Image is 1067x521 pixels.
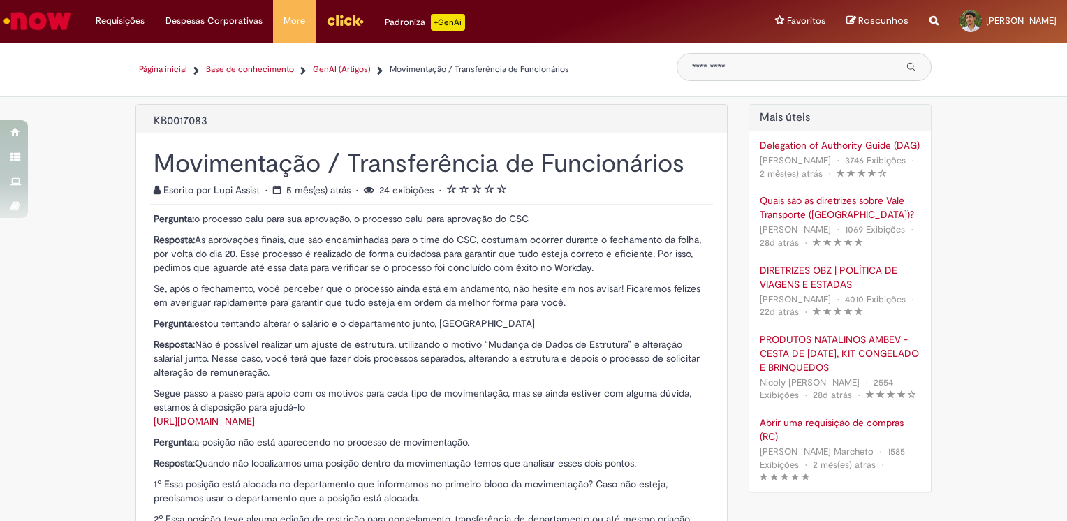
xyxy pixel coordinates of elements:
span: 28d atrás [813,389,852,401]
p: +GenAi [431,14,465,31]
span: • [802,233,810,252]
span: 2 mês(es) atrás [760,168,823,179]
a: Página inicial [139,64,187,75]
i: 1 [447,184,457,194]
span: Movimentação / Transferência de Funcionários [390,64,569,75]
span: • [834,151,842,170]
span: KB0017083 [154,114,207,128]
span: • [439,184,444,196]
p: Não é possível realizar um ajuste de estrutura, utilizando o motivo “Mudança de Dados de Estrutur... [154,337,709,379]
span: 2554 Exibições [760,376,893,402]
p: Se, após o fechamento, você perceber que o processo ainda está em andamento, não hesite em nos av... [154,281,709,309]
span: • [878,455,887,474]
span: Requisições [96,14,145,28]
span: Classificação média do artigo - 0.0 de 5 estrelas [447,184,507,196]
strong: Pergunta: [154,317,194,330]
time: 29/07/2025 17:40:52 [813,459,876,471]
img: ServiceNow [1,7,73,35]
span: 4010 Exibições [845,293,906,305]
a: PRODUTOS NATALINOS AMBEV - CESTA DE [DATE], KIT CONGELADO E BRINQUEDOS [760,332,921,374]
p: a posição não está aparecendo no processo de movimentação. [154,435,709,449]
time: 02/09/2025 17:11:00 [813,389,852,401]
a: Abrir uma requisição de compras (RC) [760,416,921,443]
i: 2 [459,184,469,194]
img: click_logo_yellow_360x200.png [326,10,364,31]
a: Rascunhos [846,15,908,28]
strong: Resposta: [154,338,195,351]
strong: Pergunta: [154,436,194,448]
a: Delegation of Authority Guide (DAG) [760,138,921,152]
strong: Resposta: [154,457,195,469]
span: [PERSON_NAME] [760,293,831,305]
h2: Artigos Mais Úteis [760,112,921,124]
span: • [802,302,810,321]
span: • [855,386,863,404]
a: Base de conhecimento [206,64,294,75]
h1: Movimentação / Transferência de Funcionários [154,151,709,176]
i: 5 [497,184,507,194]
a: GenAI (Artigos) [313,64,371,75]
span: • [356,184,361,196]
a: Quais são as diretrizes sobre Vale Transporte ([GEOGRAPHIC_DATA])? [760,193,921,221]
span: 22d atrás [760,306,799,318]
span: [PERSON_NAME] [760,154,831,166]
span: • [834,220,842,239]
span: Favoritos [787,14,825,28]
strong: Resposta: [154,233,195,246]
span: 28d atrás [760,237,799,249]
span: 5 mês(es) atrás [286,184,351,196]
p: Segue passo a passo para apoio com os motivos para cada tipo de movimentação, mas se ainda estive... [154,386,709,428]
time: 09/09/2025 12:52:42 [760,306,799,318]
span: 3746 Exibições [845,154,906,166]
span: • [825,164,834,183]
div: Artigos Mais Úteis [749,131,932,492]
p: As aprovações finais, que são encaminhadas para o time do CSC, costumam ocorrer durante o fechame... [154,233,709,274]
span: • [908,151,917,170]
span: • [876,442,885,461]
a: DIRETRIZES OBZ | POLÍTICA DE VIAGENS E ESTADAS [760,263,921,291]
span: • [265,184,270,196]
span: • [834,290,842,309]
p: Quando não localizamos uma posição dentro da movimentação temos que analisar esses dois pontos. [154,456,709,470]
span: 1585 Exibições [760,446,905,471]
time: 04/08/2025 15:44:51 [760,168,823,179]
p: estou tentando alterar o salário e o departamento junto, [GEOGRAPHIC_DATA] [154,316,709,330]
span: 1069 Exibições [845,223,905,235]
span: • [908,220,916,239]
span: 24 exibições [379,184,434,196]
span: Nicoly [PERSON_NAME] [760,376,860,388]
span: • [802,455,810,474]
span: [PERSON_NAME] [986,15,1057,27]
strong: Pergunta: [154,212,194,225]
a: [URL][DOMAIN_NAME] [154,415,255,427]
span: Escrito por Lupi Assist [154,184,263,196]
span: • [862,373,871,392]
div: Padroniza [385,14,465,31]
i: 4 [485,184,494,194]
p: o processo caiu para sua aprovação, o processo caiu para aprovação do CSC [154,212,709,226]
span: [PERSON_NAME] [760,223,831,235]
time: 02/09/2025 17:11:20 [760,237,799,249]
span: Despesas Corporativas [165,14,263,28]
span: • [802,386,810,404]
span: 2 mês(es) atrás [813,459,876,471]
span: Rascunhos [858,14,908,27]
i: 3 [472,184,482,194]
span: More [284,14,305,28]
span: [PERSON_NAME] Marcheto [760,446,874,457]
span: • [908,290,917,309]
time: 06/05/2025 08:49:26 [286,184,351,196]
p: 1º Essa posição está alocada no departamento que informamos no primeiro bloco da movimentação? Ca... [154,477,709,505]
